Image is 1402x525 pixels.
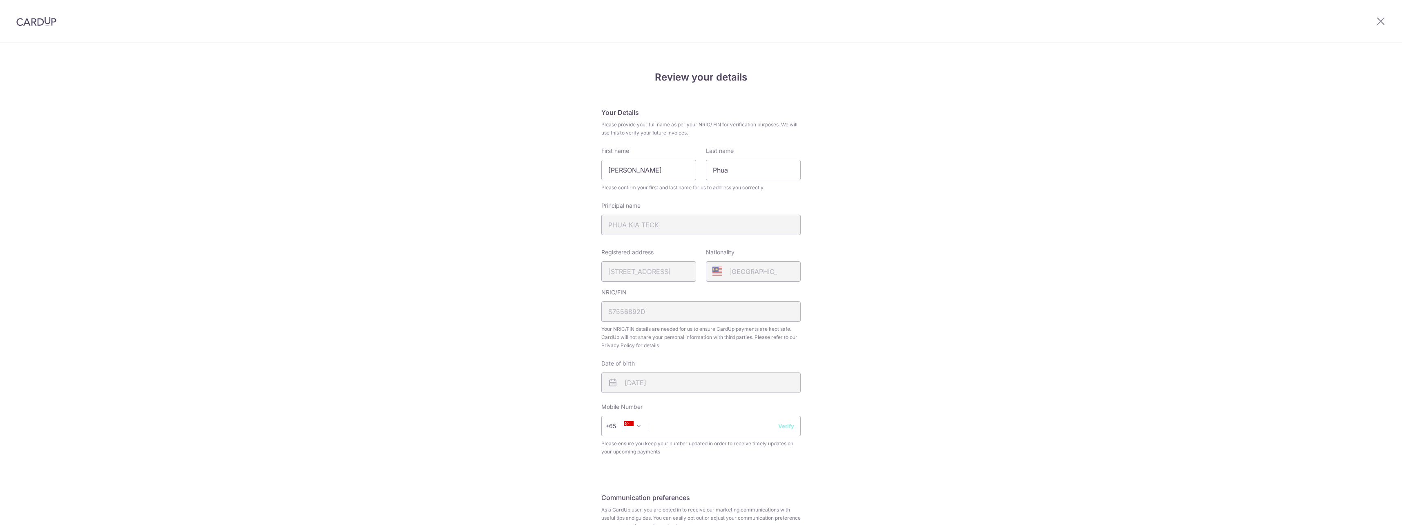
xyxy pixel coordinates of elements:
[601,121,801,137] span: Please provide your full name as per your NRIC/ FIN for verification purposes. We will use this t...
[601,202,641,210] label: Principal name
[601,288,627,296] label: NRIC/FIN
[601,147,629,155] label: First name
[601,160,696,180] input: First Name
[601,359,635,368] label: Date of birth
[601,248,654,256] label: Registered address
[706,248,734,256] label: Nationality
[601,440,801,456] span: Please ensure you keep your number updated in order to receive timely updates on your upcoming pa...
[601,493,801,503] h5: Communication preferences
[601,403,643,411] label: Mobile Number
[778,422,794,430] button: Verify
[706,147,734,155] label: Last name
[608,421,627,431] span: +65
[16,16,56,26] img: CardUp
[706,160,801,180] input: Last name
[601,70,801,85] h4: Review your details
[601,108,801,117] h5: Your Details
[605,421,627,431] span: +65
[601,184,801,192] span: Please confirm your first and last name for us to address you correctly
[601,325,801,350] span: Your NRIC/FIN details are needed for us to ensure CardUp payments are kept safe. CardUp will not ...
